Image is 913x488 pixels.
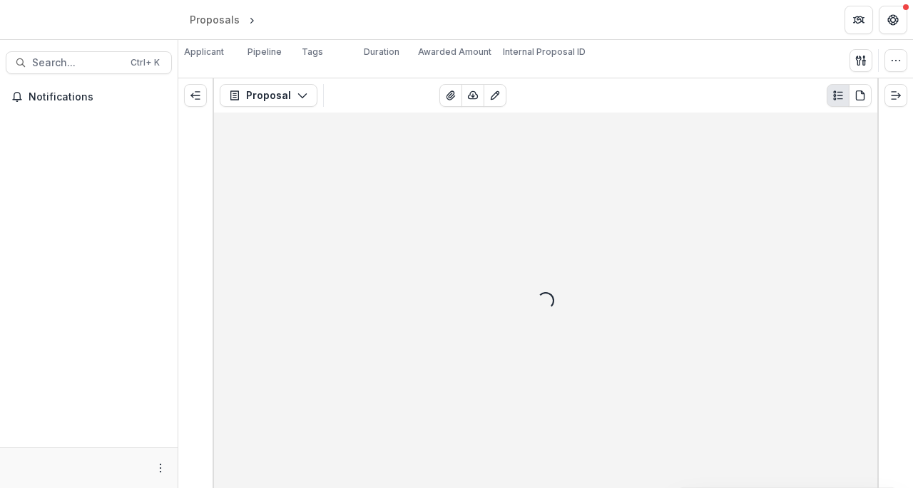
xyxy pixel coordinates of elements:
[845,6,873,34] button: Partners
[879,6,907,34] button: Get Help
[827,84,850,107] button: Plaintext view
[503,46,586,58] p: Internal Proposal ID
[190,12,240,27] div: Proposals
[418,46,491,58] p: Awarded Amount
[152,460,169,477] button: More
[364,46,399,58] p: Duration
[128,55,163,71] div: Ctrl + K
[6,51,172,74] button: Search...
[302,46,323,58] p: Tags
[184,9,319,30] nav: breadcrumb
[32,57,122,69] span: Search...
[6,85,172,108] button: Notifications
[184,9,245,30] a: Proposals
[248,46,282,58] p: Pipeline
[884,84,907,107] button: Expand right
[849,84,872,107] button: PDF view
[29,91,166,103] span: Notifications
[184,84,207,107] button: Expand left
[220,84,317,107] button: Proposal
[439,84,462,107] button: View Attached Files
[184,46,224,58] p: Applicant
[484,84,506,107] button: Edit as form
